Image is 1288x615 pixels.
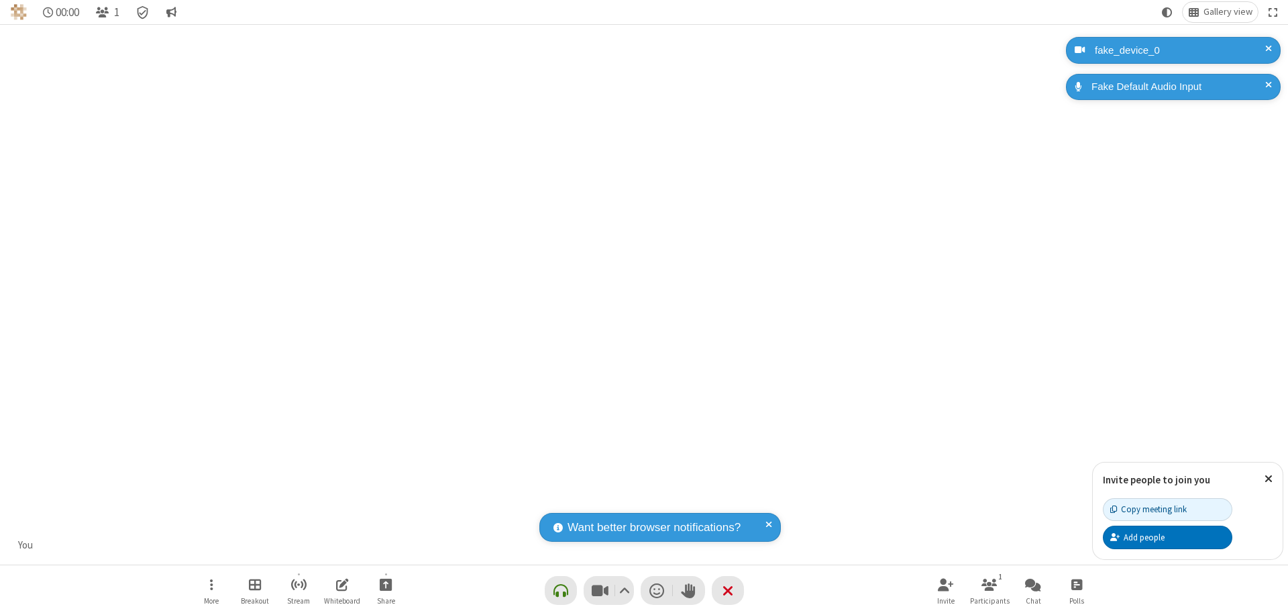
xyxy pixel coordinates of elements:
[926,571,966,610] button: Invite participants (⌘+Shift+I)
[1110,503,1187,516] div: Copy meeting link
[11,4,27,20] img: QA Selenium DO NOT DELETE OR CHANGE
[322,571,362,610] button: Open shared whiteboard
[1254,463,1283,495] button: Close popover
[1157,2,1178,22] button: Using system theme
[160,2,182,22] button: Conversation
[969,571,1010,610] button: Open participant list
[324,597,360,605] span: Whiteboard
[114,6,119,19] span: 1
[1103,526,1232,549] button: Add people
[366,571,406,610] button: Start sharing
[712,576,744,605] button: End or leave meeting
[90,2,125,22] button: Open participant list
[937,597,955,605] span: Invite
[287,597,310,605] span: Stream
[641,576,673,605] button: Send a reaction
[204,597,219,605] span: More
[584,576,634,605] button: Stop video (⌘+Shift+V)
[1026,597,1041,605] span: Chat
[673,576,705,605] button: Raise hand
[191,571,231,610] button: Open menu
[1183,2,1258,22] button: Change layout
[1069,597,1084,605] span: Polls
[995,571,1006,583] div: 1
[1013,571,1053,610] button: Open chat
[241,597,269,605] span: Breakout
[1263,2,1283,22] button: Fullscreen
[545,576,577,605] button: Connect your audio
[278,571,319,610] button: Start streaming
[970,597,1010,605] span: Participants
[1103,473,1210,486] label: Invite people to join you
[1087,79,1271,95] div: Fake Default Audio Input
[377,597,395,605] span: Share
[1103,498,1232,521] button: Copy meeting link
[130,2,156,22] div: Meeting details Encryption enabled
[56,6,79,19] span: 00:00
[13,538,38,553] div: You
[38,2,85,22] div: Timer
[235,571,275,610] button: Manage Breakout Rooms
[1203,7,1252,17] span: Gallery view
[1090,43,1271,58] div: fake_device_0
[568,519,741,536] span: Want better browser notifications?
[1057,571,1097,610] button: Open poll
[615,576,633,605] button: Video setting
